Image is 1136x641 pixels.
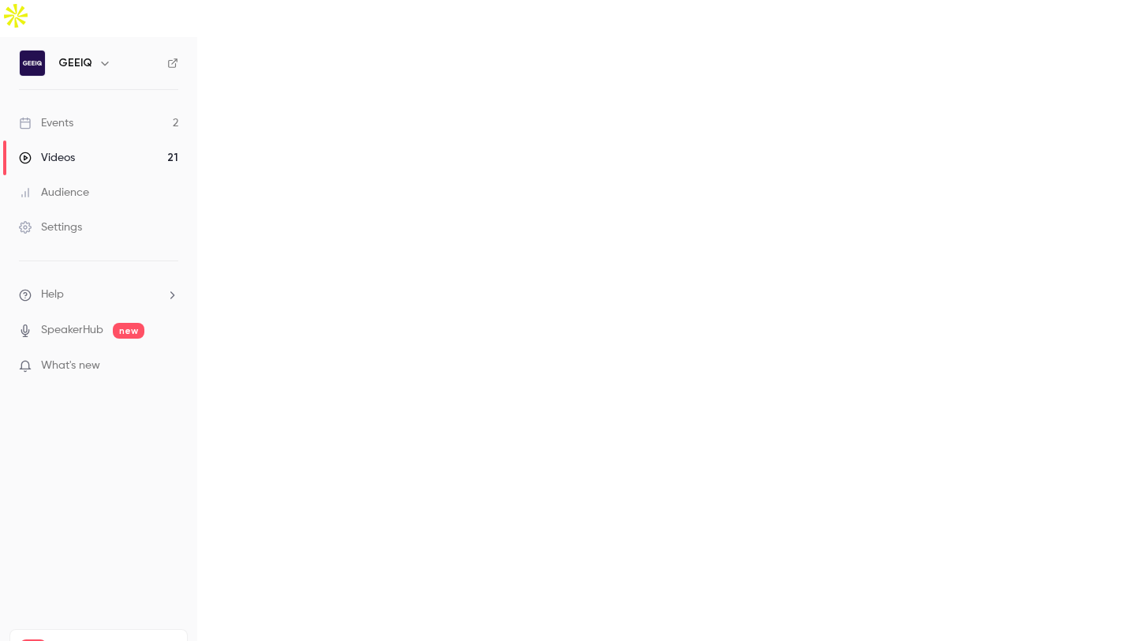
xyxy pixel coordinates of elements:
[19,115,73,131] div: Events
[20,51,45,76] img: GEEIQ
[19,219,82,235] div: Settings
[58,55,92,71] h6: GEEIQ
[41,287,64,303] span: Help
[41,322,103,339] a: SpeakerHub
[19,287,178,303] li: help-dropdown-opener
[19,185,89,201] div: Audience
[41,358,100,374] span: What's new
[19,150,75,166] div: Videos
[113,323,144,339] span: new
